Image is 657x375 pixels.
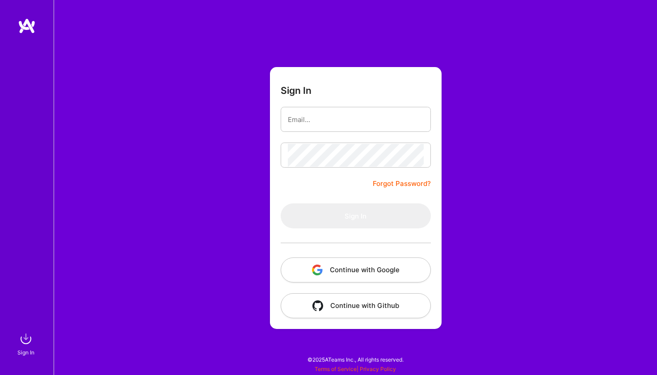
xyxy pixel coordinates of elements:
[17,330,35,348] img: sign in
[281,203,431,228] button: Sign In
[315,366,396,372] span: |
[360,366,396,372] a: Privacy Policy
[312,265,323,275] img: icon
[281,257,431,282] button: Continue with Google
[18,18,36,34] img: logo
[17,348,34,357] div: Sign In
[54,348,657,371] div: © 2025 ATeams Inc., All rights reserved.
[288,108,424,131] input: Email...
[281,85,312,96] h3: Sign In
[281,293,431,318] button: Continue with Github
[312,300,323,311] img: icon
[19,330,35,357] a: sign inSign In
[373,178,431,189] a: Forgot Password?
[315,366,357,372] a: Terms of Service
